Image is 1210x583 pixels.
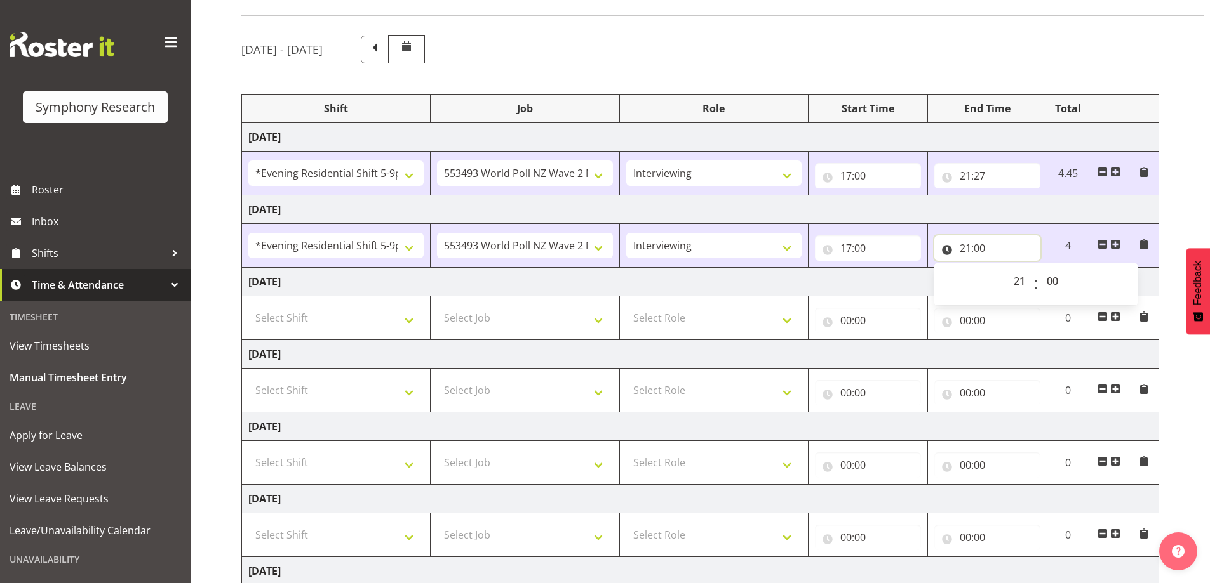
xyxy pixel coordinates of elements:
td: [DATE] [242,123,1159,152]
img: help-xxl-2.png [1172,545,1185,558]
td: [DATE] [242,485,1159,513]
span: Leave/Unavailability Calendar [10,521,181,540]
a: Leave/Unavailability Calendar [3,514,187,546]
td: [DATE] [242,340,1159,369]
div: Timesheet [3,304,187,330]
div: Unavailability [3,546,187,572]
a: View Timesheets [3,330,187,362]
td: 0 [1047,513,1089,557]
input: Click to select... [934,235,1040,261]
div: Total [1054,101,1083,116]
input: Click to select... [815,235,921,261]
a: View Leave Balances [3,451,187,483]
td: 4.45 [1047,152,1089,195]
div: Role [626,101,802,116]
div: Symphony Research [36,98,155,117]
span: View Timesheets [10,336,181,355]
img: Rosterit website logo [10,32,114,57]
span: : [1033,268,1038,300]
input: Click to select... [934,525,1040,550]
td: 0 [1047,369,1089,412]
td: 0 [1047,441,1089,485]
td: [DATE] [242,268,1159,296]
span: Feedback [1192,261,1204,305]
input: Click to select... [934,163,1040,188]
a: Manual Timesheet Entry [3,362,187,393]
span: Apply for Leave [10,426,181,445]
td: 0 [1047,296,1089,340]
input: Click to select... [815,525,921,550]
div: Start Time [815,101,921,116]
span: Roster [32,180,184,199]
span: View Leave Requests [10,489,181,508]
input: Click to select... [934,452,1040,478]
input: Click to select... [815,163,921,188]
div: End Time [934,101,1040,116]
input: Click to select... [815,380,921,405]
div: Leave [3,393,187,419]
td: 4 [1047,224,1089,268]
span: Time & Attendance [32,275,165,294]
input: Click to select... [815,308,921,333]
div: Shift [248,101,424,116]
h5: [DATE] - [DATE] [241,43,323,56]
div: Job [437,101,612,116]
input: Click to select... [934,380,1040,405]
a: Apply for Leave [3,419,187,451]
td: [DATE] [242,195,1159,224]
button: Feedback - Show survey [1186,248,1210,334]
input: Click to select... [815,452,921,478]
input: Click to select... [934,308,1040,333]
a: View Leave Requests [3,483,187,514]
span: Inbox [32,212,184,231]
span: Shifts [32,244,165,263]
td: [DATE] [242,412,1159,441]
span: View Leave Balances [10,457,181,476]
span: Manual Timesheet Entry [10,368,181,387]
